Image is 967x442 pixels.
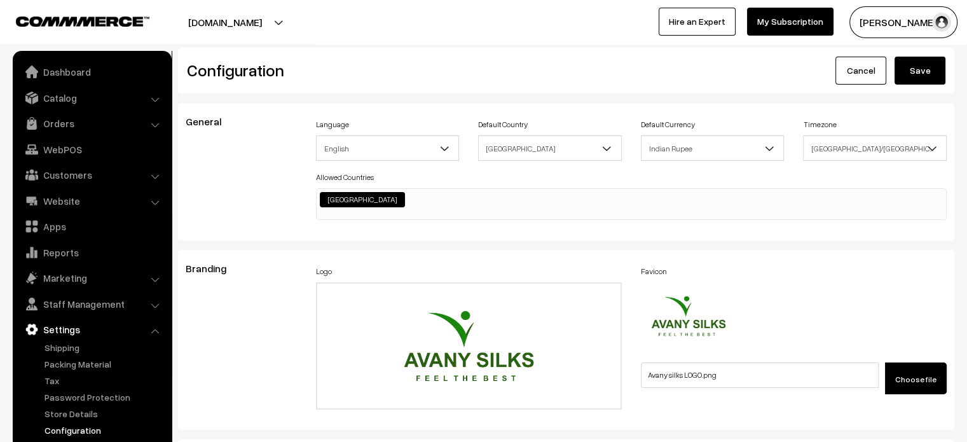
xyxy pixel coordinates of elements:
label: Allowed Countries [316,172,374,183]
a: Orders [16,112,167,135]
span: English [317,137,459,160]
a: WebPOS [16,138,167,161]
span: Branding [186,262,242,275]
span: General [186,115,237,128]
button: [PERSON_NAME] [849,6,957,38]
img: user [932,13,951,32]
span: Asia/Kolkata [804,137,946,160]
a: Marketing [16,266,167,289]
a: Shipping [41,341,167,354]
a: COMMMERCE [16,13,127,28]
a: Password Protection [41,390,167,404]
button: Save [895,57,945,85]
a: Customers [16,163,167,186]
label: Language [316,119,349,130]
a: Hire an Expert [659,8,736,36]
h2: Configuration [187,60,557,80]
a: Settings [16,318,167,341]
a: My Subscription [747,8,833,36]
span: India [479,137,621,160]
span: Indian Rupee [641,135,785,161]
label: Default Country [478,119,528,130]
img: COMMMERCE [16,17,149,26]
a: Website [16,190,167,212]
span: India [478,135,622,161]
a: Tax [41,374,167,387]
img: 9Sx2lUcAAMBCaAMAAAAAAAAAAAAAAABgIbQBAAAAAAAAAAAAAAAAsBDaAAAAAAAAAAAAAAAAAFgIbQAAAAAAAAAAAAAAAAAsh... [641,282,736,350]
label: Logo [316,266,332,277]
button: [DOMAIN_NAME] [144,6,306,38]
label: Favicon [641,266,667,277]
a: Dashboard [16,60,167,83]
a: Reports [16,241,167,264]
a: Apps [16,215,167,238]
a: Staff Management [16,293,167,315]
span: Indian Rupee [641,137,784,160]
span: Asia/Kolkata [803,135,947,161]
a: Store Details [41,407,167,420]
a: Catalog [16,86,167,109]
label: Timezone [803,119,836,130]
li: India [320,192,405,207]
a: Packing Material [41,357,167,371]
a: Cancel [835,57,886,85]
a: Configuration [41,424,167,437]
span: Choose file [895,375,936,384]
label: Default Currency [641,119,695,130]
span: English [316,135,460,161]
